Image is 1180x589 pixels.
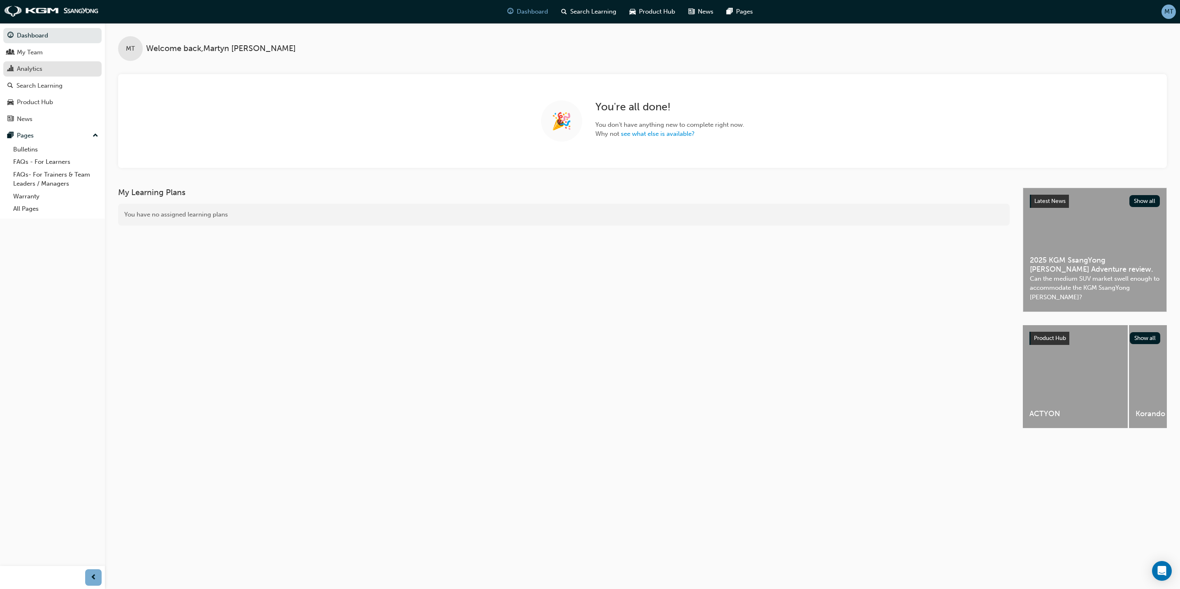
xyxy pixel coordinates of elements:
[1030,274,1160,302] span: Can the medium SUV market swell enough to accommodate the KGM SsangYong [PERSON_NAME]?
[688,7,695,17] span: news-icon
[1152,561,1172,581] div: Open Intercom Messenger
[1161,5,1176,19] button: MT
[1030,256,1160,274] span: 2025 KGM SsangYong [PERSON_NAME] Adventure review.
[17,114,33,124] div: News
[1034,335,1066,342] span: Product Hub
[720,3,760,20] a: pages-iconPages
[17,64,42,74] div: Analytics
[17,131,34,140] div: Pages
[3,61,102,77] a: Analytics
[10,190,102,203] a: Warranty
[10,203,102,215] a: All Pages
[7,116,14,123] span: news-icon
[17,48,43,57] div: My Team
[639,7,675,16] span: Product Hub
[126,44,135,54] span: MT
[3,26,102,128] button: DashboardMy TeamAnalyticsSearch LearningProduct HubNews
[4,6,99,17] img: kgm
[3,78,102,93] a: Search Learning
[623,3,682,20] a: car-iconProduct Hub
[7,49,14,56] span: people-icon
[1029,409,1121,419] span: ACTYON
[1023,188,1167,312] a: Latest NewsShow all2025 KGM SsangYong [PERSON_NAME] Adventure review.Can the medium SUV market sw...
[1029,332,1160,345] a: Product HubShow all
[727,7,733,17] span: pages-icon
[118,204,1010,226] div: You have no assigned learning plans
[1164,7,1173,16] span: MT
[7,99,14,106] span: car-icon
[507,7,513,17] span: guage-icon
[3,128,102,143] button: Pages
[1130,332,1161,344] button: Show all
[561,7,567,17] span: search-icon
[736,7,753,16] span: Pages
[7,32,14,40] span: guage-icon
[3,28,102,43] a: Dashboard
[3,95,102,110] a: Product Hub
[621,130,695,137] a: see what else is available?
[7,82,13,90] span: search-icon
[595,100,744,114] h2: You're all done!
[93,130,98,141] span: up-icon
[17,98,53,107] div: Product Hub
[682,3,720,20] a: news-iconNews
[551,116,572,126] span: 🎉
[1129,195,1160,207] button: Show all
[7,132,14,140] span: pages-icon
[517,7,548,16] span: Dashboard
[629,7,636,17] span: car-icon
[3,45,102,60] a: My Team
[7,65,14,73] span: chart-icon
[570,7,616,16] span: Search Learning
[146,44,296,54] span: Welcome back , Martyn [PERSON_NAME]
[91,573,97,583] span: prev-icon
[501,3,555,20] a: guage-iconDashboard
[1034,198,1066,205] span: Latest News
[10,156,102,168] a: FAQs - For Learners
[595,129,744,139] span: Why not
[1023,325,1128,428] a: ACTYON
[698,7,713,16] span: News
[16,81,63,91] div: Search Learning
[3,112,102,127] a: News
[118,188,1010,197] h3: My Learning Plans
[555,3,623,20] a: search-iconSearch Learning
[10,143,102,156] a: Bulletins
[595,120,744,130] span: You don't have anything new to complete right now.
[10,168,102,190] a: FAQs- For Trainers & Team Leaders / Managers
[1030,195,1160,208] a: Latest NewsShow all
